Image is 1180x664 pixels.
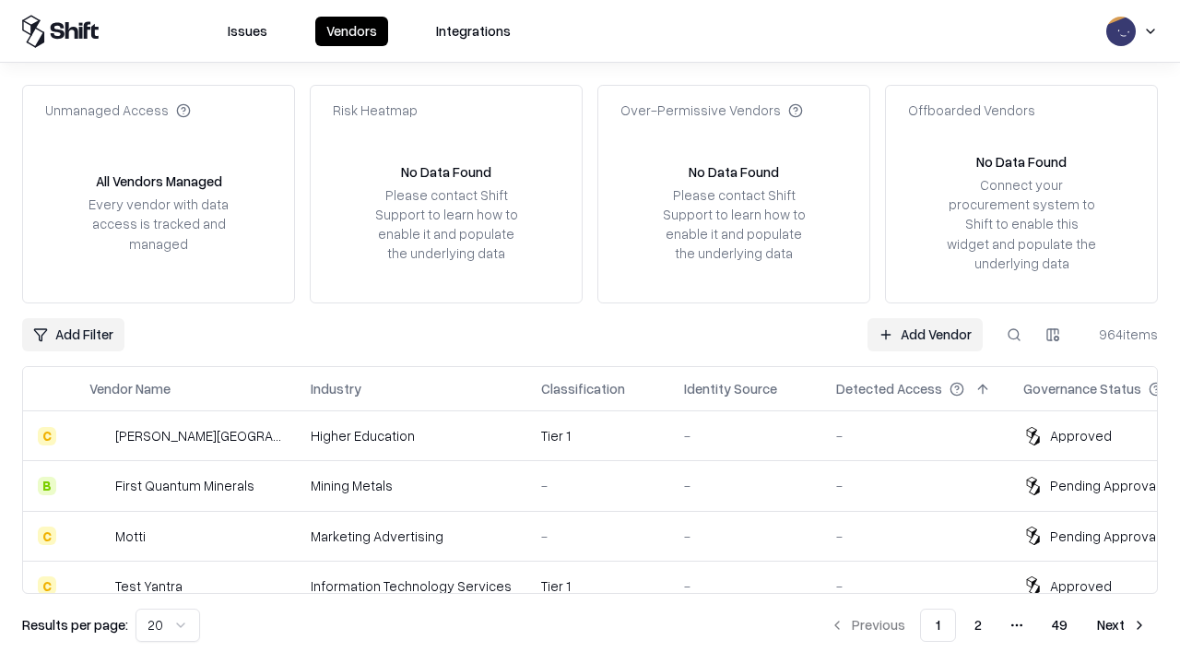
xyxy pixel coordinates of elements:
[945,175,1098,273] div: Connect your procurement system to Shift to enable this widget and populate the underlying data
[541,426,655,445] div: Tier 1
[96,172,222,191] div: All Vendors Managed
[38,427,56,445] div: C
[541,527,655,546] div: -
[38,477,56,495] div: B
[836,476,994,495] div: -
[657,185,810,264] div: Please contact Shift Support to learn how to enable it and populate the underlying data
[819,609,1158,642] nav: pagination
[976,152,1067,172] div: No Data Found
[89,379,171,398] div: Vendor Name
[22,318,124,351] button: Add Filter
[1037,609,1082,642] button: 49
[22,615,128,634] p: Results per page:
[311,426,512,445] div: Higher Education
[115,576,183,596] div: Test Yantra
[836,379,942,398] div: Detected Access
[115,426,281,445] div: [PERSON_NAME][GEOGRAPHIC_DATA]
[89,477,108,495] img: First Quantum Minerals
[370,185,523,264] div: Please contact Shift Support to learn how to enable it and populate the underlying data
[620,101,803,120] div: Over-Permissive Vendors
[1086,609,1158,642] button: Next
[1050,476,1159,495] div: Pending Approval
[684,527,807,546] div: -
[115,527,146,546] div: Motti
[311,576,512,596] div: Information Technology Services
[1050,576,1112,596] div: Approved
[541,576,655,596] div: Tier 1
[38,576,56,595] div: C
[115,476,254,495] div: First Quantum Minerals
[908,101,1035,120] div: Offboarded Vendors
[311,527,512,546] div: Marketing Advertising
[333,101,418,120] div: Risk Heatmap
[89,576,108,595] img: Test Yantra
[684,576,807,596] div: -
[867,318,983,351] a: Add Vendor
[82,195,235,253] div: Every vendor with data access is tracked and managed
[89,527,108,545] img: Motti
[836,576,994,596] div: -
[315,17,388,46] button: Vendors
[689,162,779,182] div: No Data Found
[38,527,56,545] div: C
[684,379,777,398] div: Identity Source
[684,476,807,495] div: -
[45,101,191,120] div: Unmanaged Access
[217,17,278,46] button: Issues
[1050,426,1112,445] div: Approved
[1050,527,1159,546] div: Pending Approval
[836,426,994,445] div: -
[89,427,108,445] img: Reichman University
[1084,325,1158,344] div: 964 items
[1023,379,1141,398] div: Governance Status
[960,609,997,642] button: 2
[920,609,956,642] button: 1
[311,379,361,398] div: Industry
[311,476,512,495] div: Mining Metals
[541,379,625,398] div: Classification
[684,426,807,445] div: -
[425,17,522,46] button: Integrations
[401,162,491,182] div: No Data Found
[836,527,994,546] div: -
[541,476,655,495] div: -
